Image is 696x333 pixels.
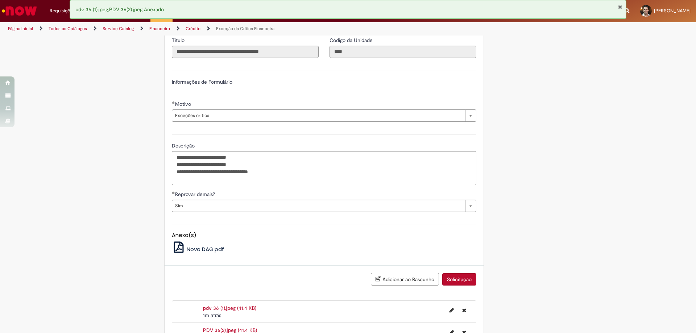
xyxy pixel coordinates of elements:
[75,6,164,13] span: pdv 36 (1).jpeg,PDV 36(2).jpeg Anexado
[618,4,622,10] button: Fechar Notificação
[175,191,216,197] span: Reprovar demais?
[186,26,200,32] a: Crédito
[445,304,458,316] button: Editar nome de arquivo pdv 36 (1).jpeg
[172,37,186,43] span: Somente leitura - Título
[216,26,274,32] a: Exceção da Crítica Financeira
[203,312,221,319] time: 30/09/2025 17:31:32
[458,304,471,316] button: Excluir pdv 36 (1).jpeg
[330,37,374,44] label: Somente leitura - Código da Unidade
[8,26,33,32] a: Página inicial
[175,101,192,107] span: Motivo
[187,245,224,253] span: Nova DAG.pdf
[203,312,221,319] span: 1m atrás
[50,7,75,14] span: Requisições
[442,273,476,286] button: Solicitação
[172,101,175,104] span: Obrigatório Preenchido
[49,26,87,32] a: Todos os Catálogos
[330,46,476,58] input: Código da Unidade
[172,142,196,149] span: Descrição
[149,26,170,32] a: Financeiro
[1,4,38,18] img: ServiceNow
[5,22,459,36] ul: Trilhas de página
[172,191,175,194] span: Obrigatório Preenchido
[172,79,232,85] label: Informações de Formulário
[172,37,186,44] label: Somente leitura - Título
[330,37,374,43] span: Somente leitura - Código da Unidade
[654,8,691,14] span: [PERSON_NAME]
[172,46,319,58] input: Título
[175,110,461,121] span: Exceções crítica
[371,273,439,286] button: Adicionar ao Rascunho
[203,305,256,311] a: pdv 36 (1).jpeg (41.4 KB)
[172,232,476,238] h5: Anexo(s)
[172,151,476,185] textarea: Descrição
[103,26,134,32] a: Service Catalog
[172,245,224,253] a: Nova DAG.pdf
[175,200,461,212] span: Sim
